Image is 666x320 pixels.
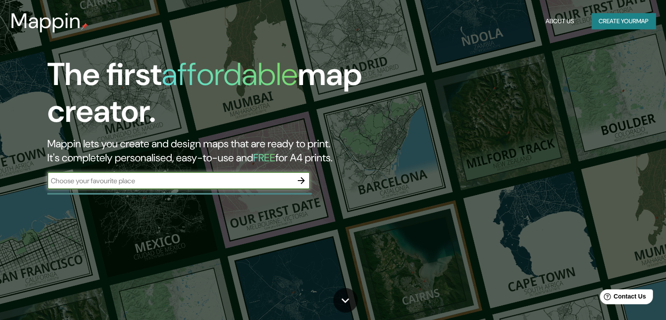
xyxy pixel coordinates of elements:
[592,13,655,29] button: Create yourmap
[588,286,656,310] iframe: Help widget launcher
[81,23,88,30] img: mappin-pin
[47,56,381,137] h1: The first map creator.
[47,176,292,186] input: Choose your favourite place
[162,54,298,95] h1: affordable
[11,9,81,33] h3: Mappin
[253,151,275,164] h5: FREE
[542,13,578,29] button: About Us
[47,137,381,165] h2: Mappin lets you create and design maps that are ready to print. It's completely personalised, eas...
